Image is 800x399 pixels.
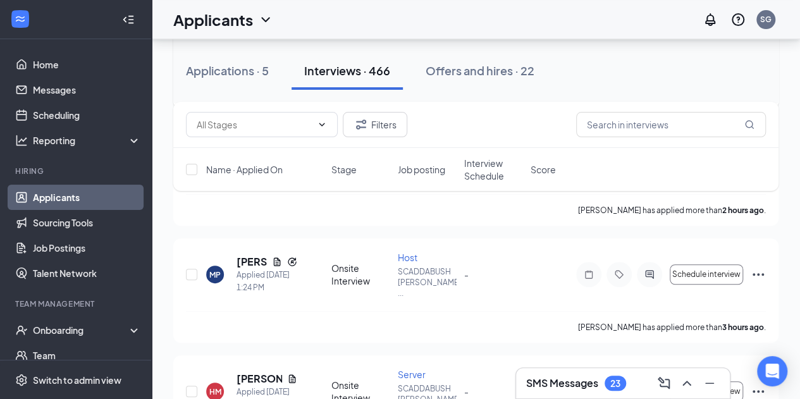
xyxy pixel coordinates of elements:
[464,386,469,397] span: -
[672,270,741,279] span: Schedule interview
[237,269,297,294] div: Applied [DATE] 1:24 PM
[343,112,407,137] button: Filter Filters
[272,257,282,267] svg: Document
[304,63,390,78] div: Interviews · 466
[33,210,141,235] a: Sourcing Tools
[33,374,121,386] div: Switch to admin view
[33,343,141,368] a: Team
[578,205,766,216] p: [PERSON_NAME] has applied more than .
[122,13,135,26] svg: Collapse
[287,257,297,267] svg: Reapply
[33,134,142,147] div: Reporting
[173,9,253,30] h1: Applicants
[751,267,766,282] svg: Ellipses
[258,12,273,27] svg: ChevronDown
[398,163,445,176] span: Job posting
[287,374,297,384] svg: Document
[15,166,138,176] div: Hiring
[14,13,27,25] svg: WorkstreamLogo
[15,134,28,147] svg: Analysis
[331,163,357,176] span: Stage
[642,269,657,279] svg: ActiveChat
[33,52,141,77] a: Home
[464,157,523,182] span: Interview Schedule
[33,324,130,336] div: Onboarding
[722,206,764,215] b: 2 hours ago
[751,384,766,399] svg: Ellipses
[730,12,746,27] svg: QuestionInfo
[703,12,718,27] svg: Notifications
[699,373,720,393] button: Minimize
[670,264,743,285] button: Schedule interview
[209,386,221,397] div: HM
[677,373,697,393] button: ChevronUp
[398,252,417,263] span: Host
[722,322,764,332] b: 3 hours ago
[744,120,754,130] svg: MagnifyingGlass
[578,322,766,333] p: [PERSON_NAME] has applied more than .
[354,117,369,132] svg: Filter
[33,261,141,286] a: Talent Network
[679,376,694,391] svg: ChevronUp
[581,269,596,279] svg: Note
[398,266,457,298] p: SCADDABUSH [PERSON_NAME] ...
[33,77,141,102] a: Messages
[15,298,138,309] div: Team Management
[526,376,598,390] h3: SMS Messages
[398,369,426,380] span: Server
[702,376,717,391] svg: Minimize
[757,356,787,386] div: Open Intercom Messenger
[426,63,534,78] div: Offers and hires · 22
[15,374,28,386] svg: Settings
[317,120,327,130] svg: ChevronDown
[209,269,221,280] div: MP
[654,373,674,393] button: ComposeMessage
[610,378,620,389] div: 23
[237,372,282,386] h5: [PERSON_NAME]
[531,163,556,176] span: Score
[612,269,627,279] svg: Tag
[33,235,141,261] a: Job Postings
[206,163,283,176] span: Name · Applied On
[237,255,267,269] h5: [PERSON_NAME]
[197,118,312,132] input: All Stages
[464,269,469,280] span: -
[576,112,766,137] input: Search in interviews
[33,185,141,210] a: Applicants
[186,63,269,78] div: Applications · 5
[331,262,390,287] div: Onsite Interview
[656,376,672,391] svg: ComposeMessage
[760,14,772,25] div: SG
[33,102,141,128] a: Scheduling
[15,324,28,336] svg: UserCheck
